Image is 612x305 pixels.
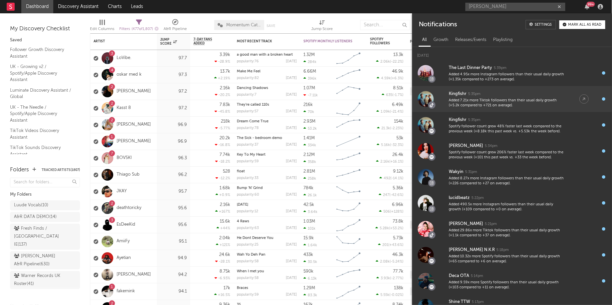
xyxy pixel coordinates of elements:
[221,119,230,124] div: 218k
[237,120,269,123] a: Dream Come True
[391,127,402,130] span: -2.23 %
[449,64,492,72] div: The Last Dinner Party
[585,4,589,9] button: 99+
[304,103,313,107] div: 216k
[382,93,403,97] div: ( )
[383,210,390,214] span: 506
[117,172,140,178] a: Thiago Sub
[304,226,315,231] div: 101k
[237,70,261,73] a: Make Me Feel
[160,238,187,246] div: 95.1
[160,138,187,146] div: 96.9
[237,39,287,43] div: Most Recent Track
[215,93,230,97] div: -20.2 %
[220,103,230,107] div: 7.83k
[393,186,403,190] div: 5.36k
[117,105,131,111] a: Kasst 8
[237,86,297,90] div: Dancing Shadows
[393,93,402,97] span: -1.7 %
[304,219,315,224] div: 1.03M
[304,110,314,114] div: 70k
[380,60,390,64] span: 2.06k
[333,183,363,200] svg: Chart title
[214,76,230,80] div: +2.19 %
[304,60,316,64] div: 284k
[410,271,468,279] div: [PERSON_NAME] A&R Pipeline (630)
[449,202,566,212] div: Added 490.5x more Instagram followers than their usual daily growth (+109 compared to +0 on avera...
[216,176,230,180] div: -12.2 %
[304,76,316,81] div: 396k
[449,150,566,160] div: Spotify follower count grew 206% faster last week compared to the previous week (+101 this past w...
[220,219,230,224] div: 15.6k
[117,89,151,94] a: [PERSON_NAME]
[14,272,61,288] div: Warner Records UK Roster ( 41 )
[378,243,403,247] div: ( )
[160,104,187,112] div: 97.2
[393,53,403,57] div: 13.3k
[226,23,261,27] span: Momentum Catch-All
[237,170,297,173] div: float
[304,119,315,124] div: 2.93M
[267,24,275,28] button: Save
[471,274,483,279] div: 5:14pm
[304,86,315,90] div: 1.07M
[117,189,127,194] a: JKAY
[237,270,264,273] a: When I met you
[237,153,297,157] div: Key To My Heart
[10,127,73,141] a: TikTok Videos Discovery Assistant
[392,77,402,80] span: +6.3 %
[304,260,317,264] div: 30.5k
[10,178,80,187] input: Search for folders...
[449,228,566,238] div: Added 29.86x more Tiktok followers than their usual daily growth (+1.1k compared to +37 on average).
[392,103,403,107] div: 6.49k
[526,20,556,29] a: Settings
[90,25,114,33] div: Edit Columns
[237,203,297,207] div: tuesday
[217,226,230,230] div: +44 %
[286,160,297,163] div: [DATE]
[220,203,230,207] div: 2.16k
[393,269,403,274] div: 77.7k
[286,243,297,247] div: [DATE]
[117,72,142,78] a: oskar med k
[286,260,297,263] div: [DATE]
[376,259,403,264] div: ( )
[412,164,612,190] a: Wakyin5:31pmAdded 8.27x more Instagram followers than their usual daily growth (+226 compared to ...
[215,143,230,147] div: -16.8 %
[468,118,480,123] div: 5:35pm
[412,47,612,60] div: [DATE]
[304,160,316,164] div: 358k
[449,220,483,228] div: [PERSON_NAME]
[392,69,403,74] div: 46.9k
[376,59,403,64] div: ( )
[94,39,144,43] div: Artist
[381,127,390,130] span: 21.3k
[117,139,151,144] a: [PERSON_NAME]
[449,194,470,202] div: lucidbeatz
[449,280,566,290] div: Added 9.59x more Spotify followers than their usual daily growth (+103 compared to +11 on average).
[215,259,230,264] div: -28.1 %
[286,193,297,197] div: [DATE]
[304,153,315,157] div: 2.12M
[160,38,177,46] div: Jump Score
[14,213,57,221] div: A&R DATA DEMO ( 14 )
[380,260,390,264] span: 2.08k
[237,53,297,57] div: a good man with a broken heart
[286,76,297,80] div: [DATE]
[220,69,230,74] div: 13.7k
[286,126,297,130] div: [DATE]
[389,243,402,247] span: +43.6 %
[10,251,80,269] a: [PERSON_NAME] A&R Pipeline(630)
[468,92,480,97] div: 5:35pm
[160,188,187,196] div: 95.7
[304,136,315,140] div: 1.41M
[132,27,153,31] span: ( 477 of 1,807 )
[333,67,363,83] svg: Chart title
[237,136,297,140] div: The Sick - bedroom demo
[410,221,468,229] div: Parlophone A&R Pipeline (460)
[160,204,187,212] div: 95.6
[471,196,484,201] div: 5:22pm
[452,34,490,46] div: Releases/Events
[117,222,135,228] a: EsDeeKid
[304,236,314,240] div: 15.9k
